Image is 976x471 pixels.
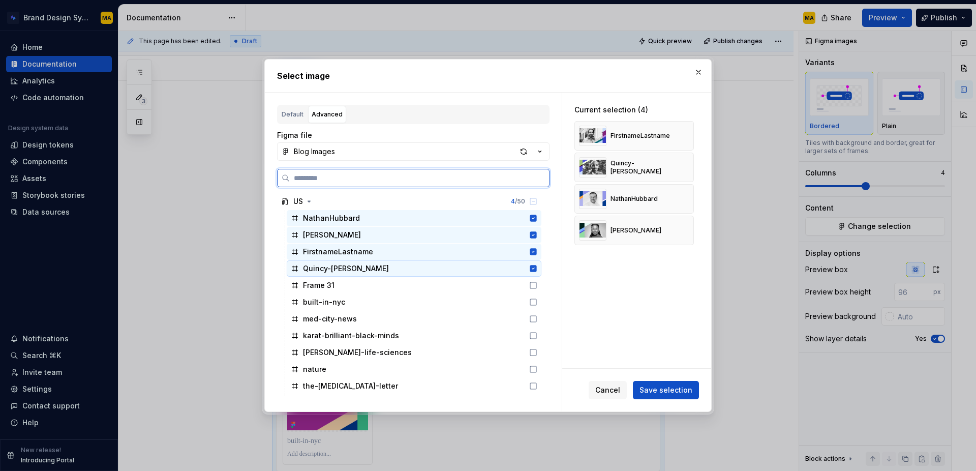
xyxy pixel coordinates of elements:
[574,105,694,115] div: Current selection (4)
[511,197,515,205] span: 4
[294,146,335,157] div: Blog Images
[589,381,627,399] button: Cancel
[282,109,303,120] div: Default
[303,230,361,240] div: [PERSON_NAME]
[611,132,670,140] div: FirstnameLastname
[303,213,360,223] div: NathanHubbard
[277,130,312,140] label: Figma file
[595,385,620,395] span: Cancel
[277,142,550,161] button: Blog Images
[611,195,658,203] div: NathanHubbard
[303,364,326,374] div: nature
[303,263,389,274] div: Quincy-[PERSON_NAME]
[312,109,343,120] div: Advanced
[303,347,412,358] div: [PERSON_NAME]-life-sciences
[633,381,699,399] button: Save selection
[277,70,699,82] h2: Select image
[303,280,334,290] div: Frame 31
[511,197,525,205] div: / 50
[303,314,357,324] div: med-city-news
[611,226,661,234] div: [PERSON_NAME]
[303,331,399,341] div: karat-brilliant-black-minds
[611,159,671,175] div: Quincy-[PERSON_NAME]
[303,247,373,257] div: FirstnameLastname
[639,385,692,395] span: Save selection
[303,381,398,391] div: the-[MEDICAL_DATA]-letter
[293,196,303,207] div: US
[303,297,345,307] div: built-in-nyc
